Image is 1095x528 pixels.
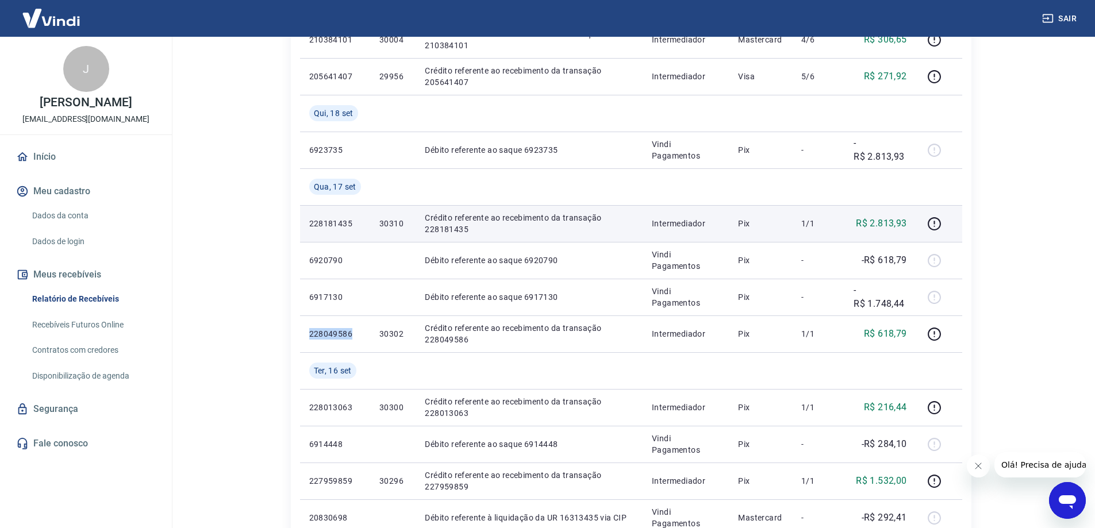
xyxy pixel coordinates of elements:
p: Pix [738,438,783,450]
p: - [801,291,835,303]
p: Intermediador [652,71,720,82]
p: Intermediador [652,402,720,413]
p: R$ 2.813,93 [856,217,906,230]
p: -R$ 618,79 [862,253,907,267]
p: Crédito referente ao recebimento da transação 228049586 [425,322,633,345]
p: Intermediador [652,218,720,229]
p: 6914448 [309,438,361,450]
p: Pix [738,255,783,266]
p: R$ 306,65 [864,33,907,47]
p: 30302 [379,328,406,340]
p: 1/1 [801,475,835,487]
p: Crédito referente ao recebimento da transação 210384101 [425,28,633,51]
p: Vindi Pagamentos [652,286,720,309]
p: 1/1 [801,218,835,229]
p: 205641407 [309,71,361,82]
p: Débito referente à liquidação da UR 16313435 via CIP [425,512,633,523]
p: 6920790 [309,255,361,266]
p: -R$ 284,10 [862,437,907,451]
p: Visa [738,71,783,82]
p: - [801,144,835,156]
a: Contratos com credores [28,338,158,362]
a: Dados da conta [28,204,158,228]
p: 228181435 [309,218,361,229]
span: Olá! Precisa de ajuda? [7,8,97,17]
p: Pix [738,475,783,487]
p: Intermediador [652,475,720,487]
p: 227959859 [309,475,361,487]
p: 30310 [379,218,406,229]
a: Recebíveis Futuros Online [28,313,158,337]
button: Meus recebíveis [14,262,158,287]
p: R$ 216,44 [864,400,907,414]
p: Crédito referente ao recebimento da transação 205641407 [425,65,633,88]
p: 5/6 [801,71,835,82]
p: [EMAIL_ADDRESS][DOMAIN_NAME] [22,113,149,125]
p: 4/6 [801,34,835,45]
p: 29956 [379,71,406,82]
p: 1/1 [801,328,835,340]
p: Crédito referente ao recebimento da transação 227959859 [425,469,633,492]
iframe: Botão para abrir a janela de mensagens [1049,482,1086,519]
p: R$ 1.532,00 [856,474,906,488]
p: Crédito referente ao recebimento da transação 228013063 [425,396,633,419]
img: Vindi [14,1,89,36]
p: R$ 618,79 [864,327,907,341]
p: 228013063 [309,402,361,413]
p: 228049586 [309,328,361,340]
p: 30300 [379,402,406,413]
a: Início [14,144,158,169]
p: Pix [738,144,783,156]
p: -R$ 1.748,44 [854,283,906,311]
p: Débito referente ao saque 6917130 [425,291,633,303]
p: Vindi Pagamentos [652,433,720,456]
p: 6917130 [309,291,361,303]
p: Vindi Pagamentos [652,249,720,272]
iframe: Fechar mensagem [967,454,990,477]
p: Débito referente ao saque 6920790 [425,255,633,266]
p: -R$ 292,41 [862,511,907,525]
p: Débito referente ao saque 6923735 [425,144,633,156]
div: J [63,46,109,92]
p: Vindi Pagamentos [652,138,720,161]
iframe: Mensagem da empresa [994,452,1086,477]
span: Ter, 16 set [314,365,352,376]
p: Mastercard [738,34,783,45]
p: 210384101 [309,34,361,45]
p: - [801,438,835,450]
span: Qui, 18 set [314,107,354,119]
p: -R$ 2.813,93 [854,136,906,164]
a: Dados de login [28,230,158,253]
a: Disponibilização de agenda [28,364,158,388]
p: [PERSON_NAME] [40,97,132,109]
p: 30296 [379,475,406,487]
p: - [801,512,835,523]
p: 1/1 [801,402,835,413]
p: Pix [738,402,783,413]
p: Mastercard [738,512,783,523]
a: Relatório de Recebíveis [28,287,158,311]
button: Sair [1040,8,1081,29]
p: - [801,255,835,266]
p: 6923735 [309,144,361,156]
p: Intermediador [652,328,720,340]
p: Débito referente ao saque 6914448 [425,438,633,450]
p: Pix [738,218,783,229]
button: Meu cadastro [14,179,158,204]
p: R$ 271,92 [864,70,907,83]
p: 20830698 [309,512,361,523]
p: Crédito referente ao recebimento da transação 228181435 [425,212,633,235]
p: Pix [738,328,783,340]
a: Segurança [14,396,158,422]
a: Fale conosco [14,431,158,456]
span: Qua, 17 set [314,181,356,192]
p: 30004 [379,34,406,45]
p: Pix [738,291,783,303]
p: Intermediador [652,34,720,45]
